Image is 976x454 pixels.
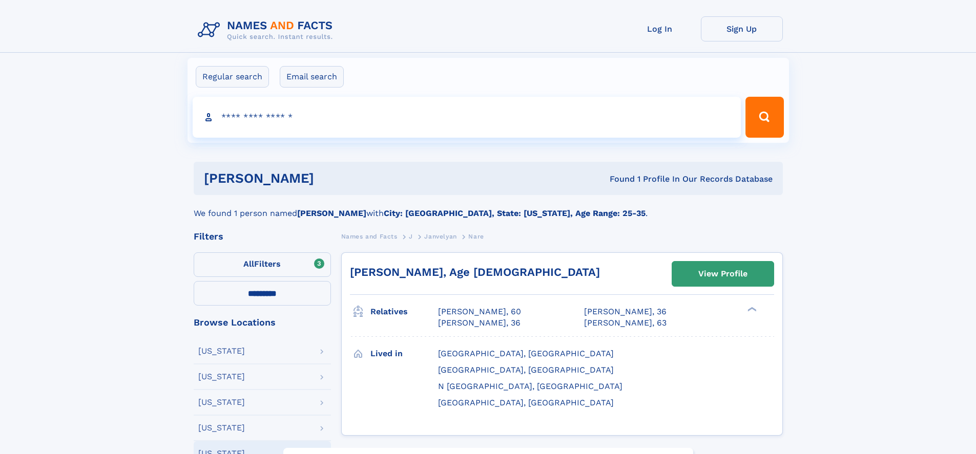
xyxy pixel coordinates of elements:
b: City: [GEOGRAPHIC_DATA], State: [US_STATE], Age Range: 25-35 [384,208,646,218]
div: [US_STATE] [198,373,245,381]
a: [PERSON_NAME], 36 [584,306,667,317]
a: Sign Up [701,16,783,41]
div: Browse Locations [194,318,331,327]
div: Filters [194,232,331,241]
a: [PERSON_NAME], 63 [584,317,667,329]
a: Names and Facts [341,230,398,243]
span: All [243,259,254,269]
h3: Lived in [370,345,438,362]
span: Janvelyan [424,233,456,240]
div: [US_STATE] [198,347,245,355]
a: Janvelyan [424,230,456,243]
a: View Profile [672,262,774,286]
div: ❯ [745,306,757,313]
span: Nare [468,233,484,240]
b: [PERSON_NAME] [297,208,366,218]
h3: Relatives [370,303,438,320]
div: Found 1 Profile In Our Records Database [462,174,773,185]
span: J [409,233,413,240]
div: We found 1 person named with . [194,195,783,220]
span: [GEOGRAPHIC_DATA], [GEOGRAPHIC_DATA] [438,349,614,358]
img: Logo Names and Facts [194,16,341,44]
a: [PERSON_NAME], 36 [438,317,521,329]
span: N [GEOGRAPHIC_DATA], [GEOGRAPHIC_DATA] [438,381,622,391]
span: [GEOGRAPHIC_DATA], [GEOGRAPHIC_DATA] [438,365,614,375]
div: [US_STATE] [198,424,245,432]
div: [US_STATE] [198,398,245,406]
div: View Profile [698,262,747,286]
a: Log In [619,16,701,41]
label: Regular search [196,66,269,88]
a: J [409,230,413,243]
label: Filters [194,252,331,277]
h1: [PERSON_NAME] [204,172,462,185]
span: [GEOGRAPHIC_DATA], [GEOGRAPHIC_DATA] [438,398,614,407]
label: Email search [280,66,344,88]
input: search input [193,97,741,138]
a: [PERSON_NAME], Age [DEMOGRAPHIC_DATA] [350,266,600,278]
button: Search Button [745,97,783,138]
a: [PERSON_NAME], 60 [438,306,521,317]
